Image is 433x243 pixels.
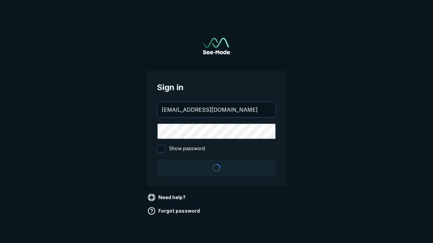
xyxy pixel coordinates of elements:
span: Show password [169,145,205,153]
input: your@email.com [158,102,275,117]
a: Go to sign in [203,38,230,54]
img: See-Mode Logo [203,38,230,54]
a: Need help? [146,192,188,203]
a: Forgot password [146,206,203,216]
span: Sign in [157,81,276,93]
